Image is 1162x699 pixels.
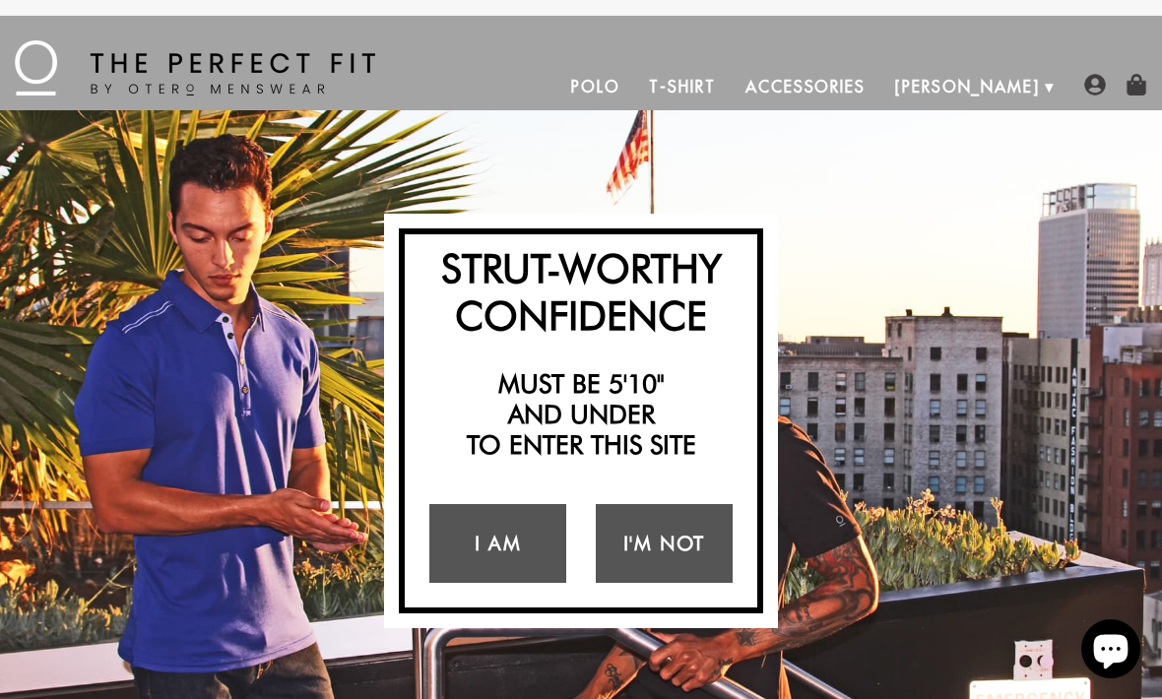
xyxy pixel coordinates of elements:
a: [PERSON_NAME] [880,63,1055,110]
img: The Perfect Fit - by Otero Menswear - Logo [15,40,375,95]
h2: Must be 5'10" and under to enter this site [415,368,747,461]
a: Polo [556,63,635,110]
img: shopping-bag-icon.png [1126,74,1147,95]
a: Accessories [731,63,880,110]
h2: Strut-Worthy Confidence [415,244,747,339]
inbox-online-store-chat: Shopify online store chat [1075,619,1146,683]
a: I'm Not [596,504,733,583]
a: I Am [429,504,566,583]
img: user-account-icon.png [1084,74,1106,95]
a: T-Shirt [634,63,730,110]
